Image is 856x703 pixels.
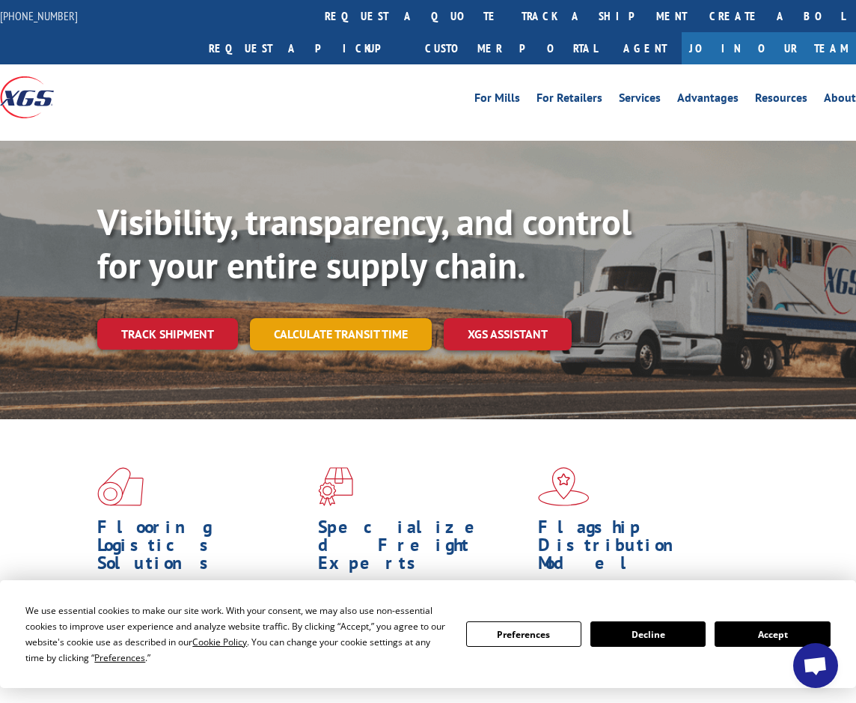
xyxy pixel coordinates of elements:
a: Request a pickup [198,32,414,64]
button: Preferences [466,621,581,647]
a: Join Our Team [682,32,856,64]
a: For Mills [474,92,520,109]
h1: Specialized Freight Experts [318,518,528,579]
div: Open chat [793,643,838,688]
a: Agent [608,32,682,64]
span: Preferences [94,651,145,664]
div: We use essential cookies to make our site work. With your consent, we may also use non-essential ... [25,603,447,666]
b: Visibility, transparency, and control for your entire supply chain. [97,198,632,288]
span: Cookie Policy [192,636,247,648]
h1: Flagship Distribution Model [538,518,748,579]
a: Resources [755,92,807,109]
a: For Retailers [536,92,602,109]
a: Advantages [677,92,739,109]
a: About [824,92,856,109]
a: Services [619,92,661,109]
img: xgs-icon-focused-on-flooring-red [318,467,353,506]
a: Customer Portal [414,32,608,64]
img: xgs-icon-total-supply-chain-intelligence-red [97,467,144,506]
img: xgs-icon-flagship-distribution-model-red [538,467,590,506]
a: Calculate transit time [250,318,432,350]
h1: Flooring Logistics Solutions [97,518,307,579]
button: Decline [590,621,706,647]
button: Accept [715,621,830,647]
a: Track shipment [97,318,238,350]
a: XGS ASSISTANT [444,318,572,350]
